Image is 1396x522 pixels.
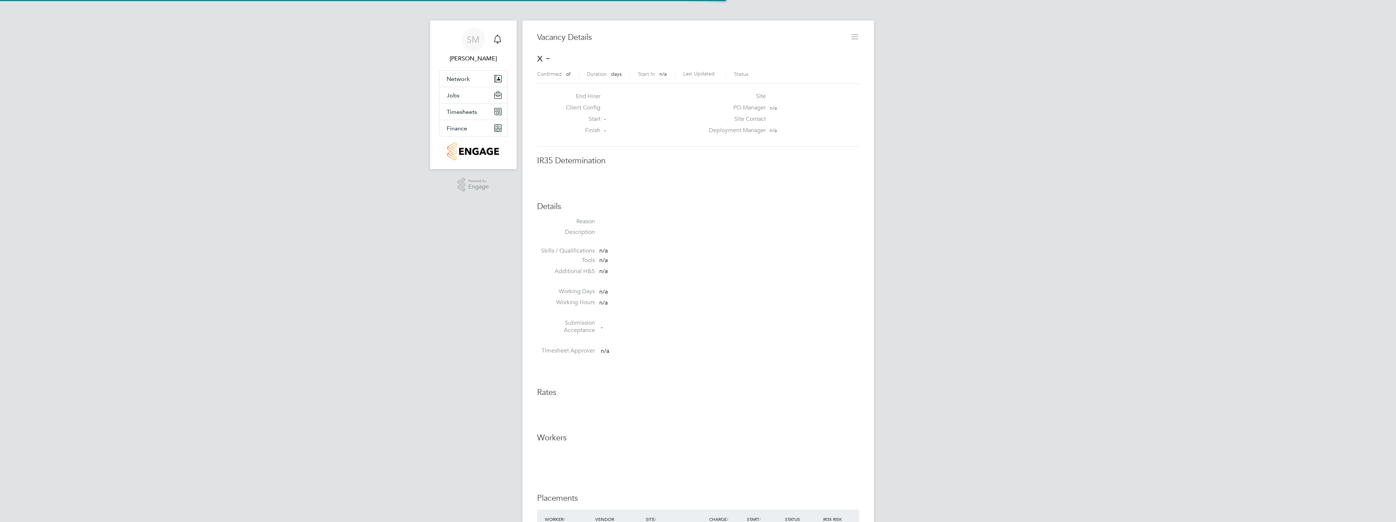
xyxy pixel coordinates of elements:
[770,105,777,111] span: n/a
[430,20,517,169] nav: Main navigation
[537,433,859,443] h3: Workers
[537,387,859,398] h3: Rates
[447,142,499,160] img: countryside-properties-logo-retina.png
[604,127,606,134] span: -
[447,75,470,82] span: Network
[468,178,489,184] span: Powered by
[458,178,489,192] a: Powered byEngage
[537,257,595,264] label: Tools
[537,299,595,306] label: Working Hours
[704,127,766,134] label: Deployment Manager
[601,323,603,331] span: -
[537,156,859,166] h3: IR35 Determination
[537,71,562,77] label: Confirmed
[770,127,777,134] span: n/a
[734,71,748,77] label: Status
[587,71,607,77] label: Duration
[537,201,859,212] h3: Details
[537,268,595,275] label: Additional H&S
[537,347,595,355] label: Timesheet Approver
[601,347,609,355] span: n/a
[611,71,622,77] span: days
[560,127,600,134] label: Finish
[599,299,608,306] span: n/a
[439,104,507,120] button: Timesheets
[659,71,667,77] span: n/a
[704,104,766,112] label: PO Manager
[468,184,489,190] span: Engage
[439,71,507,87] button: Network
[447,92,459,99] span: Jobs
[447,108,477,115] span: Timesheets
[566,71,570,77] span: of
[704,115,766,123] label: Site Contact
[537,51,550,65] span: x -
[467,35,480,44] span: SM
[599,247,608,254] span: n/a
[439,54,508,63] span: Shaun McGrenra
[439,120,507,136] button: Finance
[537,218,595,225] label: Reason
[447,125,467,132] span: Finance
[599,268,608,275] span: n/a
[604,116,606,122] span: -
[537,319,595,335] label: Submission Acceptance
[439,142,508,160] a: Go to home page
[537,288,595,295] label: Working Days
[560,104,600,112] label: Client Config
[704,93,766,100] label: Site
[638,71,655,77] label: Start In
[599,257,608,264] span: n/a
[560,115,600,123] label: Start
[560,93,600,100] label: End Hirer
[537,228,595,236] label: Description
[439,28,508,63] a: SM[PERSON_NAME]
[599,288,608,295] span: n/a
[439,87,507,103] button: Jobs
[683,70,715,77] label: Last Updated
[537,247,595,255] label: Skills / Qualifications
[537,32,839,43] h3: Vacancy Details
[537,493,859,504] h3: Placements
